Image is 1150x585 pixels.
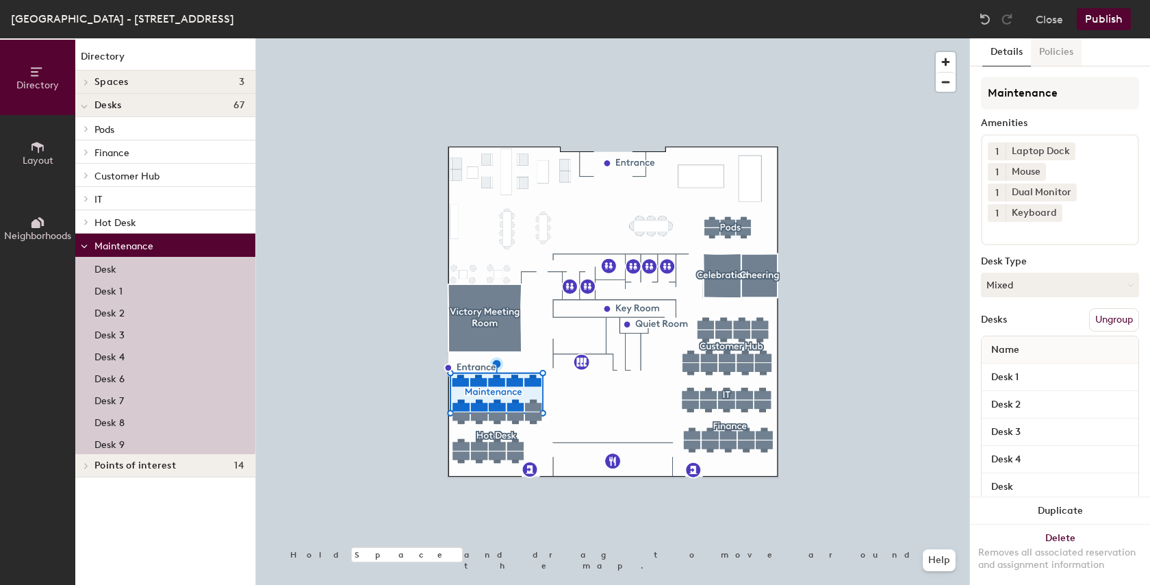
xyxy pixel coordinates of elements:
span: Pods [94,124,114,136]
div: Desks [981,314,1007,325]
p: Desk 2 [94,303,125,319]
button: DeleteRemoves all associated reservation and assignment information [970,525,1150,585]
p: Desk 7 [94,391,124,407]
input: Unnamed desk [984,395,1136,414]
span: 3 [239,77,244,88]
span: 1 [995,145,999,159]
span: 1 [995,165,999,179]
button: Publish [1077,8,1131,30]
p: Desk 6 [94,369,125,385]
span: Neighborhoods [4,230,71,242]
span: Hot Desk [94,217,136,229]
button: Duplicate [970,497,1150,525]
span: 67 [233,100,244,111]
span: Spaces [94,77,129,88]
p: Desk 8 [94,413,125,429]
p: Desk 9 [94,435,125,451]
span: 1 [995,186,999,200]
img: Undo [978,12,992,26]
div: Keyboard [1006,204,1062,222]
button: 1 [988,204,1006,222]
input: Unnamed desk [984,368,1136,387]
button: 1 [988,142,1006,160]
span: Customer Hub [94,171,159,182]
div: Mouse [1006,163,1046,181]
div: Amenities [981,118,1139,129]
div: Dual Monitor [1006,184,1077,201]
div: Desk Type [981,256,1139,267]
p: Desk 3 [94,325,125,341]
span: Name [984,338,1026,362]
span: 14 [234,460,244,471]
button: 1 [988,184,1006,201]
span: IT [94,194,102,206]
input: Unnamed desk [984,423,1136,442]
p: Desk [94,260,116,275]
button: Details [982,38,1031,66]
input: Unnamed desk [984,450,1136,469]
span: Directory [16,79,59,91]
span: Finance [94,147,129,159]
div: Removes all associated reservation and assignment information [978,547,1142,571]
img: Redo [1000,12,1014,26]
button: 1 [988,163,1006,181]
p: Desk 1 [94,282,123,297]
button: Policies [1031,38,1082,66]
span: Desks [94,100,121,111]
div: [GEOGRAPHIC_DATA] - [STREET_ADDRESS] [11,10,234,27]
button: Help [923,549,956,571]
span: Maintenance [94,240,153,252]
h1: Directory [75,49,255,71]
button: Close [1036,8,1063,30]
span: 1 [995,206,999,221]
div: Laptop Dock [1006,142,1075,160]
input: Unnamed desk [984,477,1136,497]
p: Desk 4 [94,347,125,363]
span: Layout [23,155,53,166]
button: Ungroup [1089,308,1139,332]
span: Points of interest [94,460,176,471]
button: Mixed [981,273,1139,297]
